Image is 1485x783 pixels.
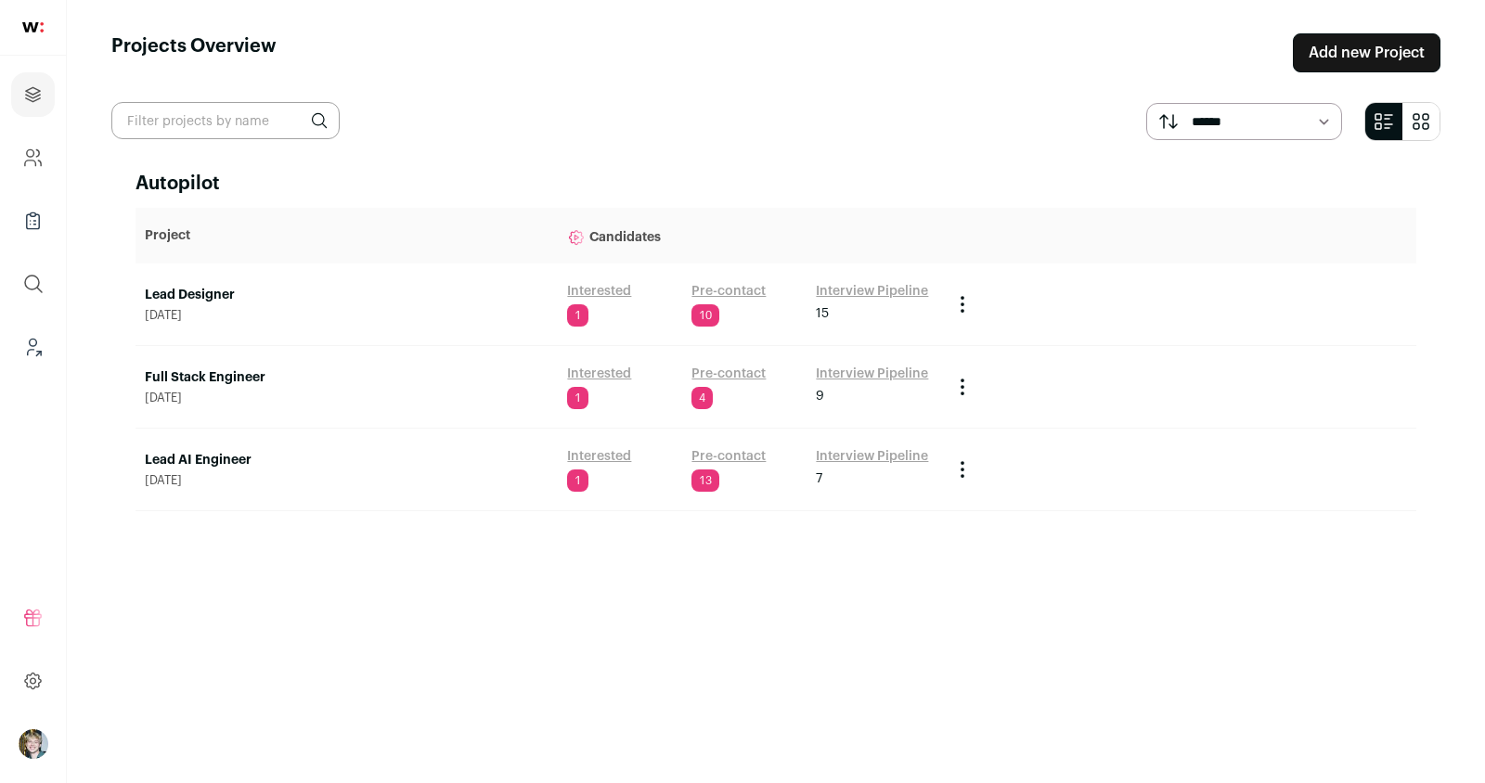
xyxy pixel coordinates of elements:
[567,447,631,466] a: Interested
[816,447,928,466] a: Interview Pipeline
[145,391,549,405] span: [DATE]
[11,72,55,117] a: Projects
[567,304,588,327] span: 1
[567,217,933,254] p: Candidates
[145,286,549,304] a: Lead Designer
[11,135,55,180] a: Company and ATS Settings
[145,473,549,488] span: [DATE]
[816,282,928,301] a: Interview Pipeline
[816,387,824,405] span: 9
[111,33,277,72] h1: Projects Overview
[567,282,631,301] a: Interested
[691,365,766,383] a: Pre-contact
[1293,33,1440,72] a: Add new Project
[951,376,974,398] button: Project Actions
[19,729,48,759] button: Open dropdown
[136,171,1416,197] h2: Autopilot
[691,447,766,466] a: Pre-contact
[691,469,719,492] span: 13
[111,102,340,139] input: Filter projects by name
[11,325,55,369] a: Leads (Backoffice)
[951,293,974,315] button: Project Actions
[11,199,55,243] a: Company Lists
[145,451,549,469] a: Lead AI Engineer
[567,365,631,383] a: Interested
[145,226,549,245] p: Project
[816,365,928,383] a: Interview Pipeline
[567,387,588,409] span: 1
[145,368,549,387] a: Full Stack Engineer
[816,469,822,488] span: 7
[691,282,766,301] a: Pre-contact
[951,458,974,481] button: Project Actions
[691,304,719,327] span: 10
[19,729,48,759] img: 6494470-medium_jpg
[22,22,44,32] img: wellfound-shorthand-0d5821cbd27db2630d0214b213865d53afaa358527fdda9d0ea32b1df1b89c2c.svg
[145,308,549,323] span: [DATE]
[567,469,588,492] span: 1
[691,387,713,409] span: 4
[816,304,829,323] span: 15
